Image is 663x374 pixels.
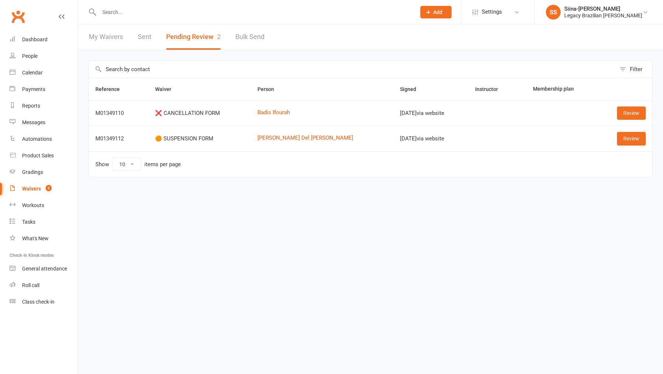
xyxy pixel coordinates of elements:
[10,197,78,214] a: Workouts
[95,158,181,171] div: Show
[475,85,506,94] button: Instructor
[400,85,424,94] button: Signed
[257,85,282,94] button: Person
[10,277,78,294] a: Roll call
[564,12,642,19] div: Legacy Brazilian [PERSON_NAME]
[257,109,387,116] a: Badis Ifourah
[89,61,616,78] input: Search by contact
[10,261,78,277] a: General attendance kiosk mode
[526,78,597,100] th: Membership plan
[617,106,646,120] a: Review
[95,110,142,116] div: M01349110
[617,132,646,145] a: Review
[22,186,41,192] div: Waivers
[10,98,78,114] a: Reports
[10,181,78,197] a: Waivers 2
[10,31,78,48] a: Dashboard
[22,169,43,175] div: Gradings
[155,85,179,94] button: Waiver
[97,7,411,17] input: Search...
[257,86,282,92] span: Person
[166,24,221,50] button: Pending Review2
[22,219,35,225] div: Tasks
[22,53,38,59] div: People
[138,24,151,50] a: Sent
[22,202,44,208] div: Workouts
[400,86,424,92] span: Signed
[95,86,128,92] span: Reference
[10,81,78,98] a: Payments
[10,164,78,181] a: Gradings
[9,7,27,26] a: Clubworx
[10,294,78,310] a: Class kiosk mode
[10,147,78,164] a: Product Sales
[257,135,387,141] a: [PERSON_NAME] Del [PERSON_NAME]
[22,119,45,125] div: Messages
[400,110,462,116] div: [DATE] via website
[22,153,54,158] div: Product Sales
[235,24,264,50] a: Bulk Send
[433,9,442,15] span: Add
[10,48,78,64] a: People
[95,85,128,94] button: Reference
[217,33,221,41] span: 2
[46,185,52,191] span: 2
[89,24,123,50] a: My Waivers
[482,4,502,20] span: Settings
[22,86,45,92] div: Payments
[10,64,78,81] a: Calendar
[22,36,48,42] div: Dashboard
[630,65,642,74] div: Filter
[400,136,462,142] div: [DATE] via website
[22,70,43,76] div: Calendar
[155,110,244,116] div: ❌ CANCELLATION FORM
[22,136,52,142] div: Automations
[22,235,49,241] div: What's New
[22,266,67,272] div: General attendance
[564,6,642,12] div: Siina-[PERSON_NAME]
[10,131,78,147] a: Automations
[10,214,78,230] a: Tasks
[475,86,506,92] span: Instructor
[22,299,55,305] div: Class check-in
[95,136,142,142] div: M01349112
[22,282,39,288] div: Roll call
[155,136,244,142] div: 🟠 SUSPENSION FORM
[22,103,40,109] div: Reports
[10,114,78,131] a: Messages
[155,86,179,92] span: Waiver
[10,230,78,247] a: What's New
[420,6,452,18] button: Add
[546,5,561,20] div: SS
[616,61,652,78] button: Filter
[144,161,181,168] div: items per page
